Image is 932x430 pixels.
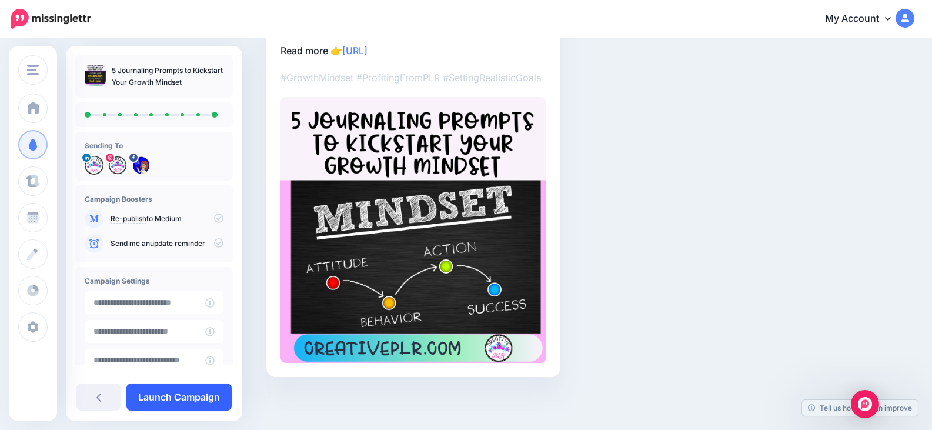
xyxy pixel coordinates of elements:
img: menu.png [27,65,39,75]
a: Re-publish [111,214,146,224]
img: 1648328251799-75016.png [85,156,103,175]
a: Tell us how we can improve [802,400,918,416]
h4: Campaign Settings [85,276,223,285]
img: 27f06c9024207ba10f06b73a3c291bb9_thumb.jpg [85,65,106,86]
img: Missinglettr [11,9,91,29]
a: update reminder [150,239,205,248]
img: W8R0K4CXR0R687L6BCJJS7N6KA1I2C5C.png [280,97,546,363]
div: Open Intercom Messenger [851,390,879,418]
h4: Sending To [85,141,223,150]
img: 271399060_512266736676214_6932740084696221592_n-bsa113597.jpg [108,156,127,175]
img: 168342374_104798005050928_8151891079946304445_n-bsa116951.png [132,156,151,175]
p: to Medium [111,214,223,224]
a: [URL] [342,45,368,56]
p: 5 Journaling Prompts to Kickstart Your Growth Mindset [112,65,223,88]
a: My Account [813,5,914,34]
p: Send me an [111,238,223,249]
p: #GrowthMindset #ProfitingFromPLR #SettingRealisticGoals [280,70,546,85]
h4: Campaign Boosters [85,195,223,204]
